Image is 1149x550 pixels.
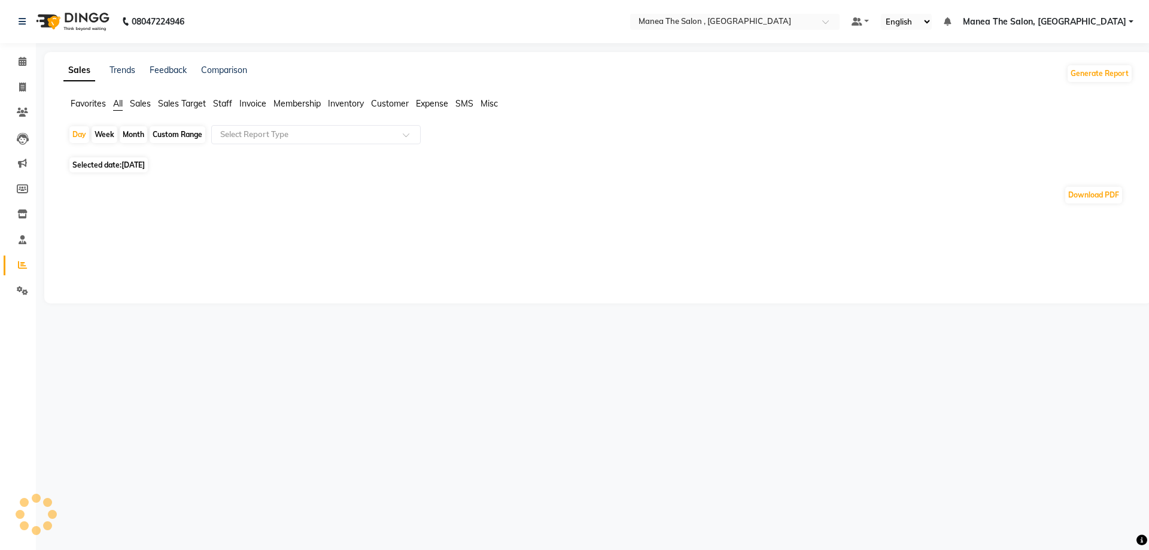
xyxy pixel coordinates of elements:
[121,160,145,169] span: [DATE]
[132,5,184,38] b: 08047224946
[69,157,148,172] span: Selected date:
[150,65,187,75] a: Feedback
[150,126,205,143] div: Custom Range
[481,98,498,109] span: Misc
[416,98,448,109] span: Expense
[110,65,135,75] a: Trends
[213,98,232,109] span: Staff
[71,98,106,109] span: Favorites
[113,98,123,109] span: All
[455,98,473,109] span: SMS
[239,98,266,109] span: Invoice
[371,98,409,109] span: Customer
[63,60,95,81] a: Sales
[273,98,321,109] span: Membership
[158,98,206,109] span: Sales Target
[328,98,364,109] span: Inventory
[963,16,1126,28] span: Manea The Salon, [GEOGRAPHIC_DATA]
[1065,187,1122,203] button: Download PDF
[120,126,147,143] div: Month
[1068,65,1132,82] button: Generate Report
[92,126,117,143] div: Week
[130,98,151,109] span: Sales
[69,126,89,143] div: Day
[201,65,247,75] a: Comparison
[31,5,113,38] img: logo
